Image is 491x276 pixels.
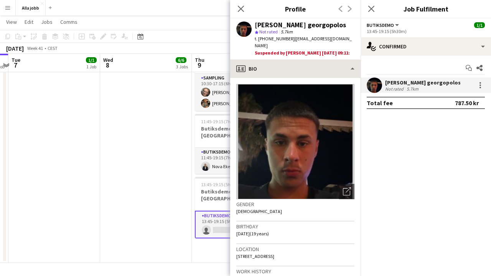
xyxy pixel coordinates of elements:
[195,125,281,139] h3: Butiksdemo Alpro Protein [GEOGRAPHIC_DATA]
[25,18,33,25] span: Edit
[6,45,24,52] div: [DATE]
[41,18,53,25] span: Jobs
[255,36,352,48] span: | [EMAIL_ADDRESS][DOMAIN_NAME]
[86,64,96,69] div: 1 Job
[385,79,461,86] div: [PERSON_NAME] georgopolos
[194,61,204,69] span: 9
[3,17,20,27] a: View
[385,86,405,92] div: Not rated
[405,86,420,92] div: 5.7km
[38,17,56,27] a: Jobs
[48,45,58,51] div: CEST
[195,211,281,238] app-card-role: Butiksdemo2A0/113:45-19:15 (5h30m)
[236,253,274,259] span: [STREET_ADDRESS]
[339,184,354,199] div: Open photos pop-in
[255,36,295,41] span: t. [PHONE_NUMBER]
[195,74,281,111] app-card-role: Sampling2/210:30-17:15 (6h45m)[PERSON_NAME][PERSON_NAME]
[367,99,393,107] div: Total fee
[16,0,46,15] button: Alla jobb
[12,56,20,63] span: Tue
[60,18,77,25] span: Comms
[195,177,281,238] app-job-card: 13:45-19:15 (5h30m)0/1Butiksdemo Activia Kefir [GEOGRAPHIC_DATA]1 RoleButiksdemo2A0/113:45-19:15 ...
[236,223,354,230] h3: Birthday
[236,231,269,236] span: [DATE] (19 years)
[230,4,361,14] h3: Profile
[367,28,485,34] div: 13:45-19:15 (5h30m)
[201,119,241,124] span: 11:45-19:15 (7h30m)
[367,22,394,28] span: Butiksdemo
[86,57,97,63] span: 1/1
[236,246,354,253] h3: Location
[195,188,281,202] h3: Butiksdemo Activia Kefir [GEOGRAPHIC_DATA]
[195,40,281,111] app-job-card: 10:30-17:15 (6h45m)2/2Barbour kaffesampling [GEOGRAPHIC_DATA]1 RoleSampling2/210:30-17:15 (6h45m)...
[236,201,354,208] h3: Gender
[455,99,479,107] div: 787.50 kr
[236,268,354,275] h3: Work history
[255,21,346,28] div: [PERSON_NAME] georgopolos
[102,61,113,69] span: 8
[236,208,282,214] span: [DEMOGRAPHIC_DATA]
[230,59,361,78] div: Bio
[25,45,44,51] span: Week 41
[201,182,241,187] span: 13:45-19:15 (5h30m)
[176,64,188,69] div: 3 Jobs
[236,84,354,199] img: Crew avatar or photo
[176,57,186,63] span: 6/6
[57,17,81,27] a: Comms
[361,37,491,56] div: Confirmed
[10,61,20,69] span: 7
[195,148,281,174] app-card-role: Butiksdemo1/111:45-19:15 (7h30m)Nova Ekesryd
[367,22,400,28] button: Butiksdemo
[195,114,281,174] app-job-card: 11:45-19:15 (7h30m)1/1Butiksdemo Alpro Protein [GEOGRAPHIC_DATA]1 RoleButiksdemo1/111:45-19:15 (7...
[279,29,294,35] span: 5.7km
[21,17,36,27] a: Edit
[361,4,491,14] h3: Job Fulfilment
[474,22,485,28] span: 1/1
[195,56,204,63] span: Thu
[6,18,17,25] span: View
[255,50,354,56] div: Suspended by [PERSON_NAME] [DATE] 09:11:
[259,29,278,35] span: Not rated
[103,56,113,63] span: Wed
